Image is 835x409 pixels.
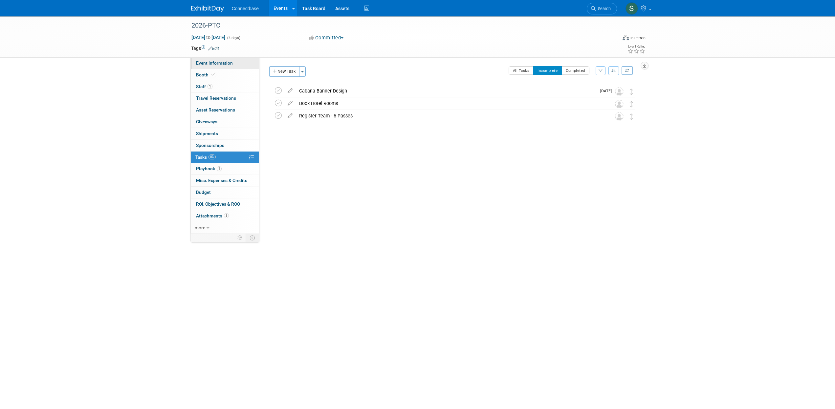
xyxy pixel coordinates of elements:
a: Shipments [191,128,259,139]
a: Edit [208,46,219,51]
td: Toggle Event Tabs [246,234,259,242]
a: Playbook1 [191,163,259,174]
a: Attachments5 [191,210,259,222]
span: Booth [196,72,216,77]
span: Search [596,6,611,11]
span: [DATE] [DATE] [191,34,226,40]
button: Committed [307,34,346,41]
span: Travel Reservations [196,95,236,101]
img: Unassigned [615,100,624,108]
span: Tasks [195,154,216,160]
span: more [195,225,205,230]
a: more [191,222,259,234]
button: All Tasks [509,66,534,75]
div: Event Format [578,34,646,44]
td: Tags [191,45,219,51]
a: ROI, Objectives & ROO [191,198,259,210]
a: Tasks0% [191,152,259,163]
span: 1 [217,166,222,171]
a: Sponsorships [191,140,259,151]
i: Move task [630,113,633,120]
span: Budget [196,190,211,195]
i: Move task [630,89,633,95]
span: Shipments [196,131,218,136]
span: Connectbase [232,6,259,11]
button: New Task [269,66,299,77]
div: Event Rating [627,45,645,48]
a: Giveaways [191,116,259,128]
span: Staff [196,84,212,89]
span: [DATE] [600,89,615,93]
td: Personalize Event Tab Strip [234,234,246,242]
span: Playbook [196,166,222,171]
a: Travel Reservations [191,92,259,104]
a: Event Information [191,57,259,69]
span: to [205,35,211,40]
div: 2026-PTC [189,20,607,31]
a: Staff1 [191,81,259,92]
span: Sponsorships [196,143,224,148]
span: Misc. Expenses & Credits [196,178,247,183]
a: edit [284,88,296,94]
a: edit [284,100,296,106]
span: ROI, Objectives & ROO [196,201,240,207]
button: Completed [561,66,589,75]
span: Giveaways [196,119,217,124]
span: 5 [224,213,229,218]
img: Format-Inperson.png [623,35,629,40]
i: Move task [630,101,633,107]
img: Unassigned [615,87,624,96]
a: Asset Reservations [191,104,259,116]
div: Register Team - 6 Passes [296,110,602,121]
a: Budget [191,187,259,198]
span: Attachments [196,213,229,218]
img: Shivani York [626,2,638,15]
div: Book Hotel Rooms [296,98,602,109]
span: Event Information [196,60,233,66]
img: Unassigned [615,112,624,121]
a: edit [284,113,296,119]
a: Misc. Expenses & Credits [191,175,259,186]
span: 1 [208,84,212,89]
div: In-Person [630,35,646,40]
img: ExhibitDay [191,6,224,12]
span: (4 days) [227,36,240,40]
a: Search [587,3,617,14]
i: Booth reservation complete [211,73,215,76]
button: Incomplete [533,66,562,75]
div: Cabana Banner Design [296,85,596,96]
a: Refresh [622,66,633,75]
span: Asset Reservations [196,107,235,112]
span: 0% [209,154,216,159]
a: Booth [191,69,259,81]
